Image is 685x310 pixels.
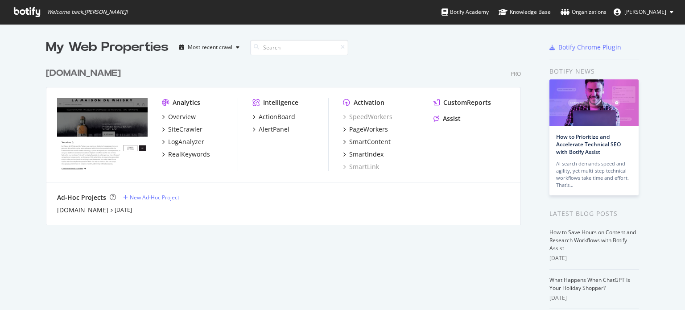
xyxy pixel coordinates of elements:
[607,5,681,19] button: [PERSON_NAME]
[168,137,204,146] div: LogAnalyzer
[349,150,384,159] div: SmartIndex
[349,125,388,134] div: PageWorkers
[115,206,132,214] a: [DATE]
[130,194,179,201] div: New Ad-Hoc Project
[162,150,210,159] a: RealKeywords
[263,98,298,107] div: Intelligence
[123,194,179,201] a: New Ad-Hoc Project
[443,114,461,123] div: Assist
[442,8,489,17] div: Botify Academy
[549,294,639,302] div: [DATE]
[57,206,108,215] a: [DOMAIN_NAME]
[46,38,169,56] div: My Web Properties
[349,137,391,146] div: SmartContent
[343,125,388,134] a: PageWorkers
[168,112,196,121] div: Overview
[549,228,636,252] a: How to Save Hours on Content and Research Workflows with Botify Assist
[188,45,232,50] div: Most recent crawl
[433,114,461,123] a: Assist
[46,67,121,80] div: [DOMAIN_NAME]
[162,137,204,146] a: LogAnalyzer
[259,125,289,134] div: AlertPanel
[250,40,348,55] input: Search
[168,125,202,134] div: SiteCrawler
[549,79,639,126] img: How to Prioritize and Accelerate Technical SEO with Botify Assist
[168,150,210,159] div: RealKeywords
[549,66,639,76] div: Botify news
[558,43,621,52] div: Botify Chrome Plugin
[561,8,607,17] div: Organizations
[343,150,384,159] a: SmartIndex
[549,43,621,52] a: Botify Chrome Plugin
[162,112,196,121] a: Overview
[624,8,666,16] span: Quentin JEZEQUEL
[252,112,295,121] a: ActionBoard
[433,98,491,107] a: CustomReports
[549,209,639,219] div: Latest Blog Posts
[57,193,106,202] div: Ad-Hoc Projects
[252,125,289,134] a: AlertPanel
[173,98,200,107] div: Analytics
[556,160,632,189] div: AI search demands speed and agility, yet multi-step technical workflows take time and effort. Tha...
[443,98,491,107] div: CustomReports
[162,125,202,134] a: SiteCrawler
[259,112,295,121] div: ActionBoard
[354,98,384,107] div: Activation
[343,162,379,171] a: SmartLink
[549,254,639,262] div: [DATE]
[511,70,521,78] div: Pro
[46,56,528,225] div: grid
[46,67,124,80] a: [DOMAIN_NAME]
[499,8,551,17] div: Knowledge Base
[549,276,630,292] a: What Happens When ChatGPT Is Your Holiday Shopper?
[176,40,243,54] button: Most recent crawl
[57,98,148,170] img: whisky.fr
[343,112,392,121] a: SpeedWorkers
[343,137,391,146] a: SmartContent
[556,133,621,156] a: How to Prioritize and Accelerate Technical SEO with Botify Assist
[47,8,128,16] span: Welcome back, [PERSON_NAME] !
